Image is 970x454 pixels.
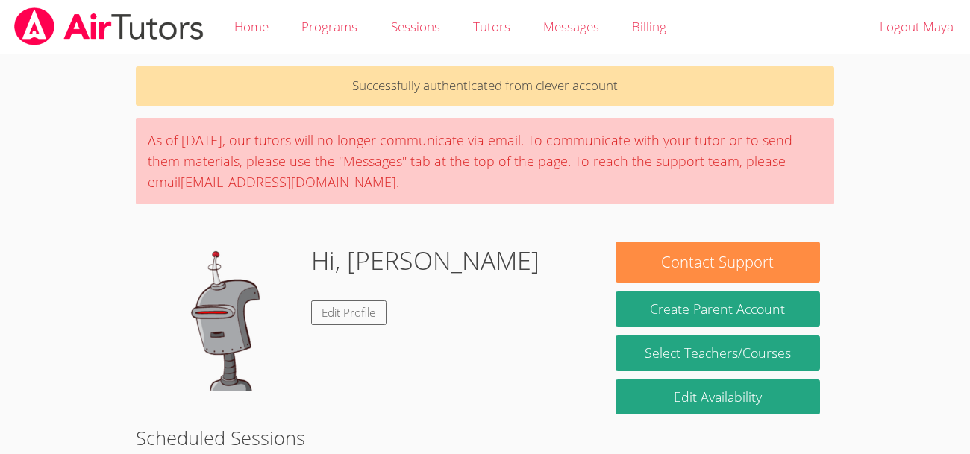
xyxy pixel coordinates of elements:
[311,242,539,280] h1: Hi, [PERSON_NAME]
[150,242,299,391] img: default.png
[616,291,821,327] button: Create Parent Account
[136,118,834,204] div: As of [DATE], our tutors will no longer communicate via email. To communicate with your tutor or ...
[616,379,821,414] a: Edit Availability
[543,18,599,35] span: Messages
[616,335,821,371] a: Select Teachers/Courses
[136,66,834,106] p: Successfully authenticated from clever account
[311,300,387,325] a: Edit Profile
[616,242,821,283] button: Contact Support
[13,7,205,45] img: airtutors_banner-c4298cdbf04f3fff15de1276eac7730deb9818008684d7c2e4769d2f7ddbe033.png
[136,423,834,452] h2: Scheduled Sessions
